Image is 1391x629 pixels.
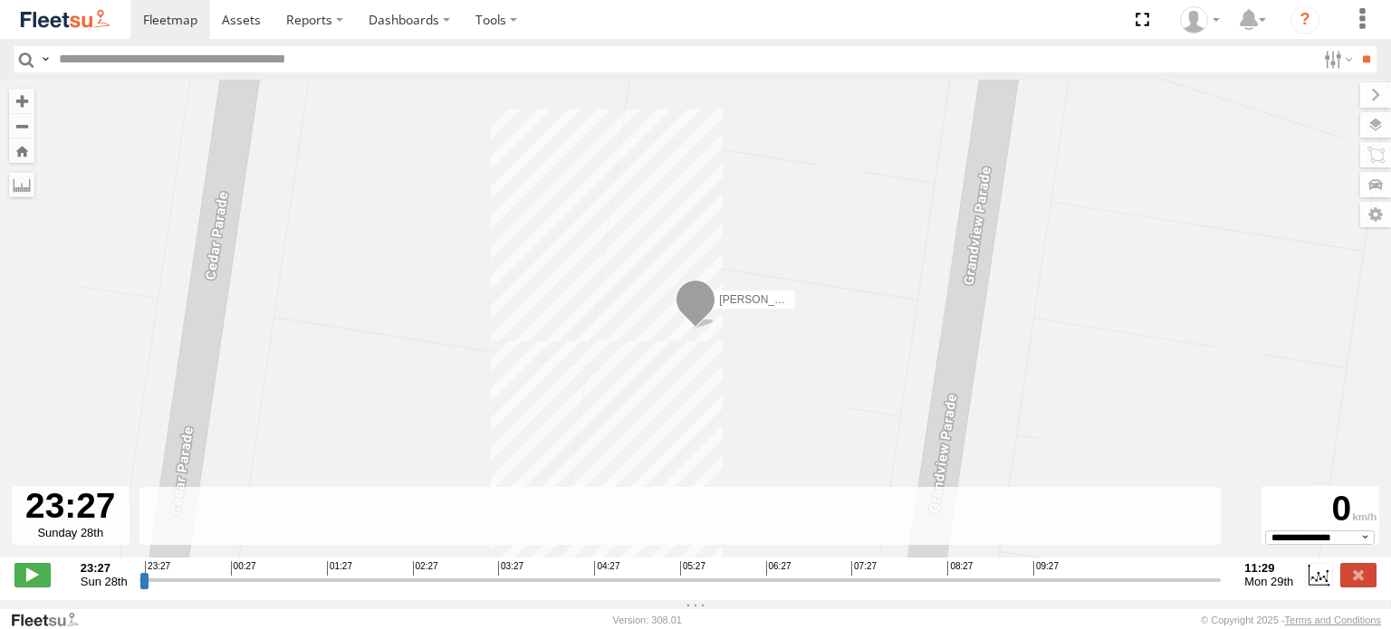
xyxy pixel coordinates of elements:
img: fleetsu-logo-horizontal.svg [18,7,112,32]
span: 23:27 [145,561,170,576]
a: Visit our Website [10,611,93,629]
div: Version: 308.01 [613,615,682,625]
button: Zoom Home [9,138,34,163]
div: 0 [1264,489,1377,529]
label: Close [1340,563,1377,586]
label: Search Filter Options [1317,46,1356,72]
label: Map Settings [1360,202,1391,227]
span: 00:27 [231,561,256,576]
span: 09:27 [1033,561,1059,576]
span: 06:27 [766,561,791,576]
span: 05:27 [680,561,705,576]
div: Jay Bennett [1174,6,1226,33]
span: 04:27 [594,561,619,576]
button: Zoom out [9,113,34,138]
span: 02:27 [413,561,438,576]
label: Play/Stop [14,563,51,586]
a: Terms and Conditions [1285,615,1381,625]
div: © Copyright 2025 - [1201,615,1381,625]
span: 01:27 [327,561,352,576]
i: ? [1290,5,1319,34]
span: 08:27 [947,561,973,576]
span: 03:27 [498,561,523,576]
label: Search Query [38,46,53,72]
span: Mon 29th Sep 2025 [1244,575,1293,588]
strong: 23:27 [81,561,128,575]
strong: 11:29 [1244,561,1293,575]
label: Measure [9,172,34,197]
span: Sun 28th Sep 2025 [81,575,128,588]
span: 07:27 [851,561,877,576]
span: [PERSON_NAME] A-trailer 96948S [719,292,889,305]
button: Zoom in [9,89,34,113]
